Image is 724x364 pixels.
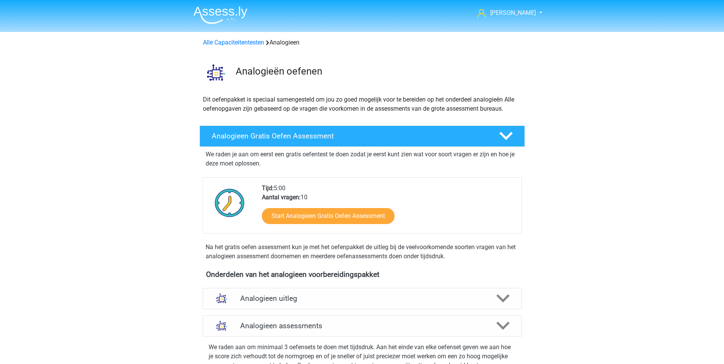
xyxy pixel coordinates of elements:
[193,6,247,24] img: Assessly
[262,184,274,192] b: Tijd:
[200,288,525,309] a: uitleg Analogieen uitleg
[236,65,519,77] h3: Analogieën oefenen
[196,126,528,147] a: Analogieen Gratis Oefen Assessment
[474,8,537,17] a: [PERSON_NAME]
[203,95,521,113] p: Dit oefenpakket is speciaal samengesteld om jou zo goed mogelijk voor te bereiden op het onderdee...
[200,56,232,89] img: analogieen
[203,39,264,46] a: Alle Capaciteitentesten
[200,38,524,47] div: Analogieen
[212,132,487,140] h4: Analogieen Gratis Oefen Assessment
[240,321,484,330] h4: Analogieen assessments
[206,270,518,279] h4: Onderdelen van het analogieen voorbereidingspakket
[200,315,525,337] a: assessments Analogieen assessments
[240,294,484,303] h4: Analogieen uitleg
[212,289,231,308] img: analogieen uitleg
[256,184,521,233] div: 5:00 10
[262,194,301,201] b: Aantal vragen:
[203,243,522,261] div: Na het gratis oefen assessment kun je met het oefenpakket de uitleg bij de veelvoorkomende soorte...
[490,9,536,16] span: [PERSON_NAME]
[211,184,249,222] img: Klok
[212,316,231,335] img: analogieen assessments
[206,150,519,168] p: We raden je aan om eerst een gratis oefentest te doen zodat je eerst kunt zien wat voor soort vra...
[262,208,394,224] a: Start Analogieen Gratis Oefen Assessment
